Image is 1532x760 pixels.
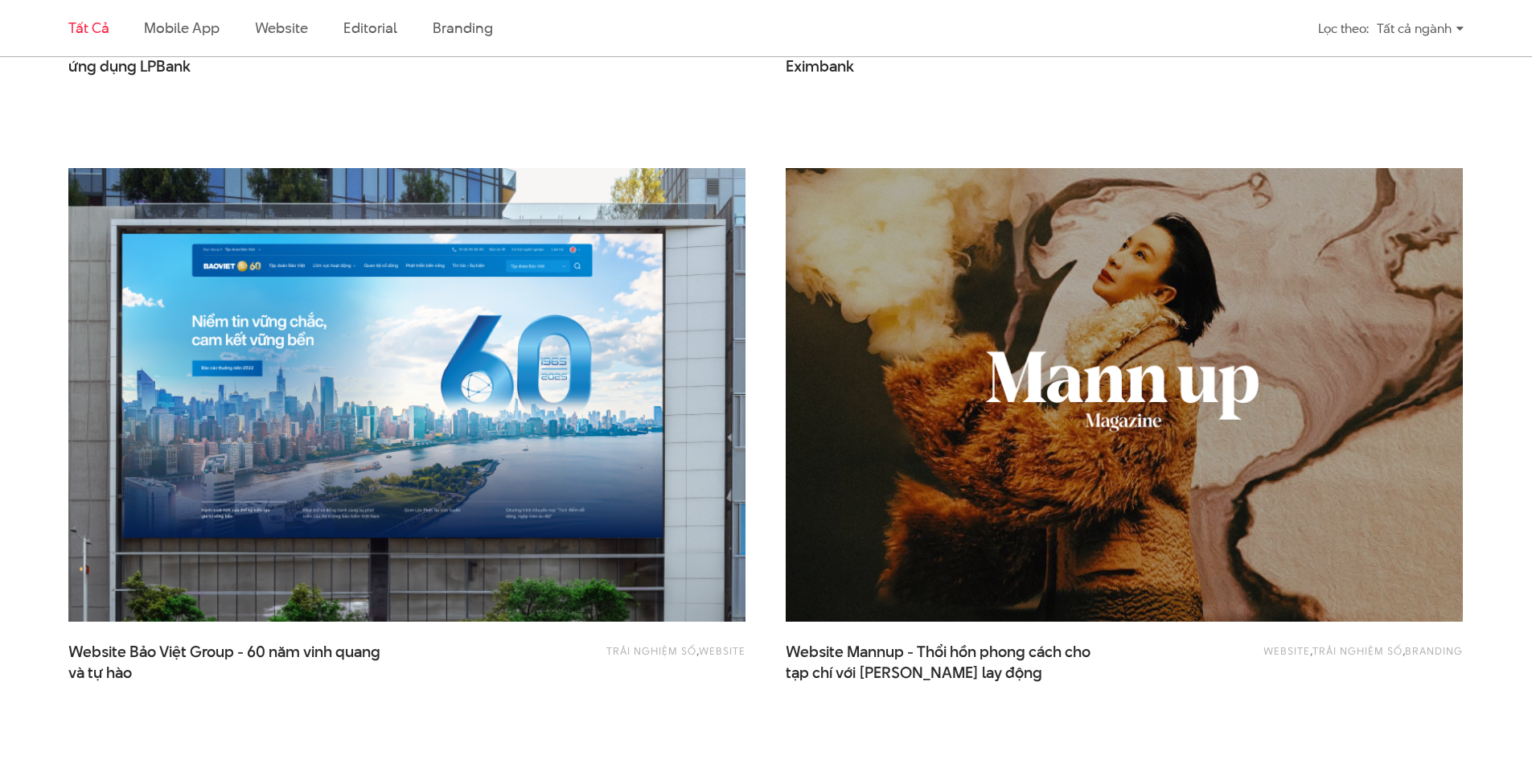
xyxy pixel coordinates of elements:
[699,643,745,658] a: Website
[786,56,854,77] span: Eximbank
[68,18,109,38] a: Tất cả
[786,642,1107,682] span: Website Mannup - Thổi hồn phong cách cho
[1405,643,1463,658] a: Branding
[35,146,779,645] img: BaoViet 60 năm
[1192,642,1463,674] div: , ,
[606,643,696,658] a: Trải nghiệm số
[68,663,132,684] span: và tự hào
[343,18,397,38] a: Editorial
[433,18,492,38] a: Branding
[68,642,390,682] span: Website Bảo Việt Group - 60 năm vinh quang
[1318,14,1369,43] div: Lọc theo:
[68,642,390,682] a: Website Bảo Việt Group - 60 năm vinh quangvà tự hào
[474,642,745,674] div: ,
[1312,643,1403,658] a: Trải nghiệm số
[255,18,308,38] a: Website
[68,56,191,77] span: ứng dụng LPBank
[1377,14,1464,43] div: Tất cả ngành
[786,642,1107,682] a: Website Mannup - Thổi hồn phong cách chotạp chí với [PERSON_NAME] lay động
[786,168,1463,622] img: website Mann up
[1263,643,1310,658] a: Website
[786,663,1042,684] span: tạp chí với [PERSON_NAME] lay động
[144,18,219,38] a: Mobile app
